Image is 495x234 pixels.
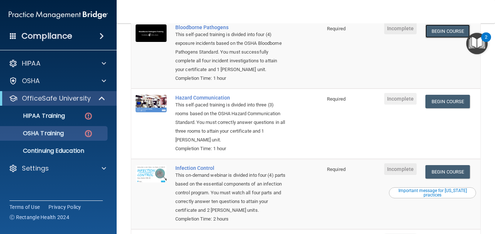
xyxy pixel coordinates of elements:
[22,164,49,173] p: Settings
[84,129,93,138] img: danger-circle.6113f641.png
[22,94,91,103] p: OfficeSafe University
[466,33,488,54] button: Open Resource Center, 2 new notifications
[84,112,93,121] img: danger-circle.6113f641.png
[425,24,470,38] a: Begin Course
[9,8,108,22] img: PMB logo
[175,24,286,30] a: Bloodborne Pathogens
[425,165,470,179] a: Begin Course
[384,163,417,175] span: Incomplete
[22,77,40,85] p: OSHA
[425,95,470,108] a: Begin Course
[175,165,286,171] a: Infection Control
[175,144,286,153] div: Completion Time: 1 hour
[175,215,286,223] div: Completion Time: 2 hours
[175,171,286,215] div: This on-demand webinar is divided into four (4) parts based on the essential components of an inf...
[175,95,286,101] a: Hazard Communication
[5,147,104,155] p: Continuing Education
[369,182,486,211] iframe: Drift Widget Chat Controller
[9,203,40,211] a: Terms of Use
[175,101,286,144] div: This self-paced training is divided into three (3) rooms based on the OSHA Hazard Communication S...
[9,214,69,221] span: Ⓒ Rectangle Health 2024
[9,94,106,103] a: OfficeSafe University
[384,93,417,105] span: Incomplete
[384,23,417,34] span: Incomplete
[5,112,65,120] p: HIPAA Training
[327,167,346,172] span: Required
[9,164,106,173] a: Settings
[48,203,81,211] a: Privacy Policy
[327,96,346,102] span: Required
[22,31,72,41] h4: Compliance
[22,59,40,68] p: HIPAA
[9,59,106,68] a: HIPAA
[175,30,286,74] div: This self-paced training is divided into four (4) exposure incidents based on the OSHA Bloodborne...
[327,26,346,31] span: Required
[175,74,286,83] div: Completion Time: 1 hour
[5,130,64,137] p: OSHA Training
[485,37,487,47] div: 2
[9,77,106,85] a: OSHA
